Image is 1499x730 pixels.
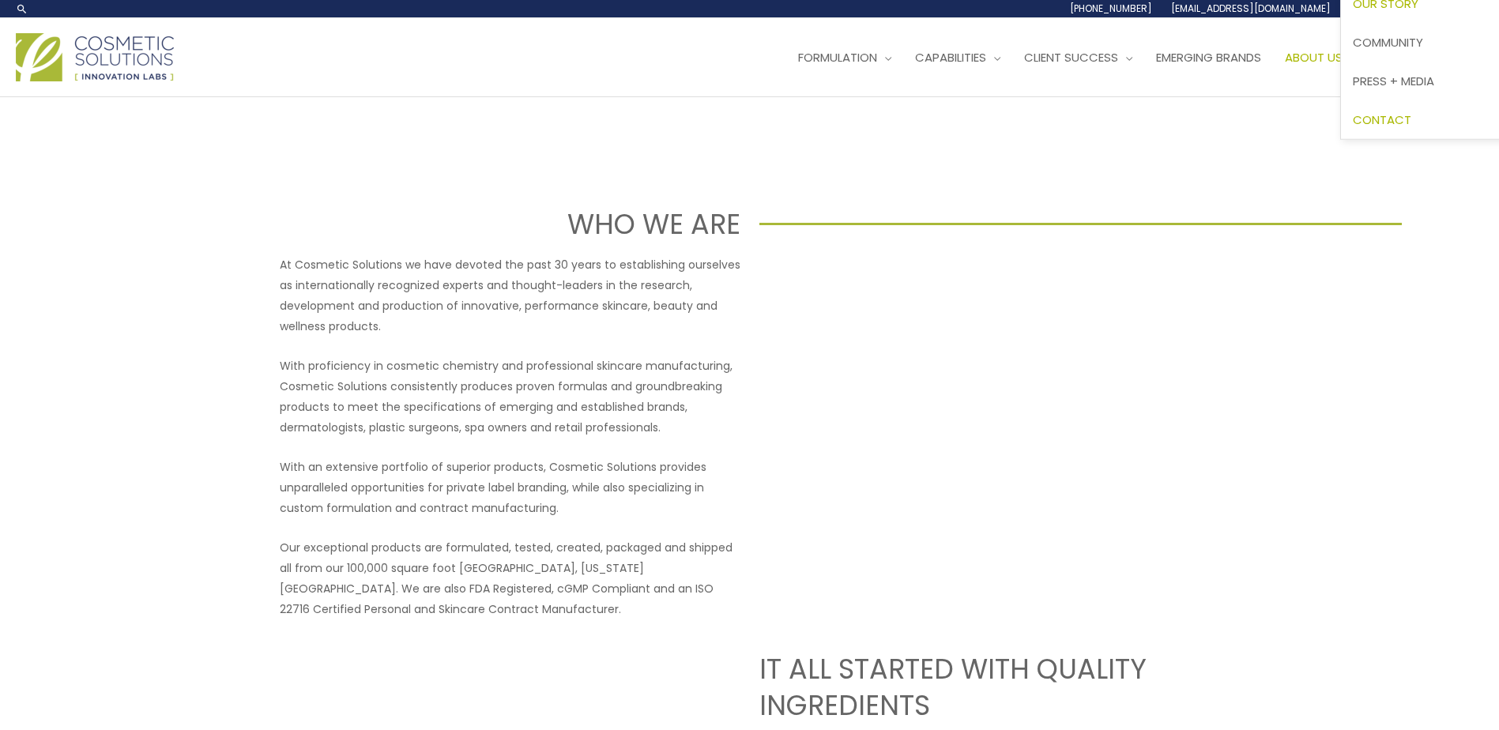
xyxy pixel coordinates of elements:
p: Our exceptional products are formulated, tested, created, packaged and shipped all from our 100,0... [280,537,740,619]
span: [PHONE_NUMBER] [1070,2,1152,15]
h2: IT ALL STARTED WITH QUALITY INGREDIENTS [759,651,1220,723]
p: With proficiency in cosmetic chemistry and professional skincare manufacturing, Cosmetic Solution... [280,356,740,438]
span: About Us [1285,49,1343,66]
a: Client Success [1012,34,1144,81]
a: About Us [1273,34,1369,81]
a: Emerging Brands [1144,34,1273,81]
span: Contact [1353,111,1411,127]
span: Capabilities [915,49,986,66]
h1: WHO WE ARE [97,205,740,243]
p: With an extensive portfolio of superior products, Cosmetic Solutions provides unparalleled opport... [280,457,740,518]
span: Press + Media [1353,73,1434,89]
a: Formulation [786,34,903,81]
span: Client Success [1024,49,1118,66]
span: [EMAIL_ADDRESS][DOMAIN_NAME] [1171,2,1331,15]
span: Community [1353,34,1423,51]
p: At Cosmetic Solutions we have devoted the past 30 years to establishing ourselves as internationa... [280,254,740,337]
span: Formulation [798,49,877,66]
span: Emerging Brands [1156,49,1261,66]
a: Capabilities [903,34,1012,81]
iframe: Get to know Cosmetic Solutions Private Label Skin Care [759,254,1220,514]
a: Search icon link [16,2,28,15]
img: Cosmetic Solutions Logo [16,33,174,81]
nav: Site Navigation [774,34,1404,81]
